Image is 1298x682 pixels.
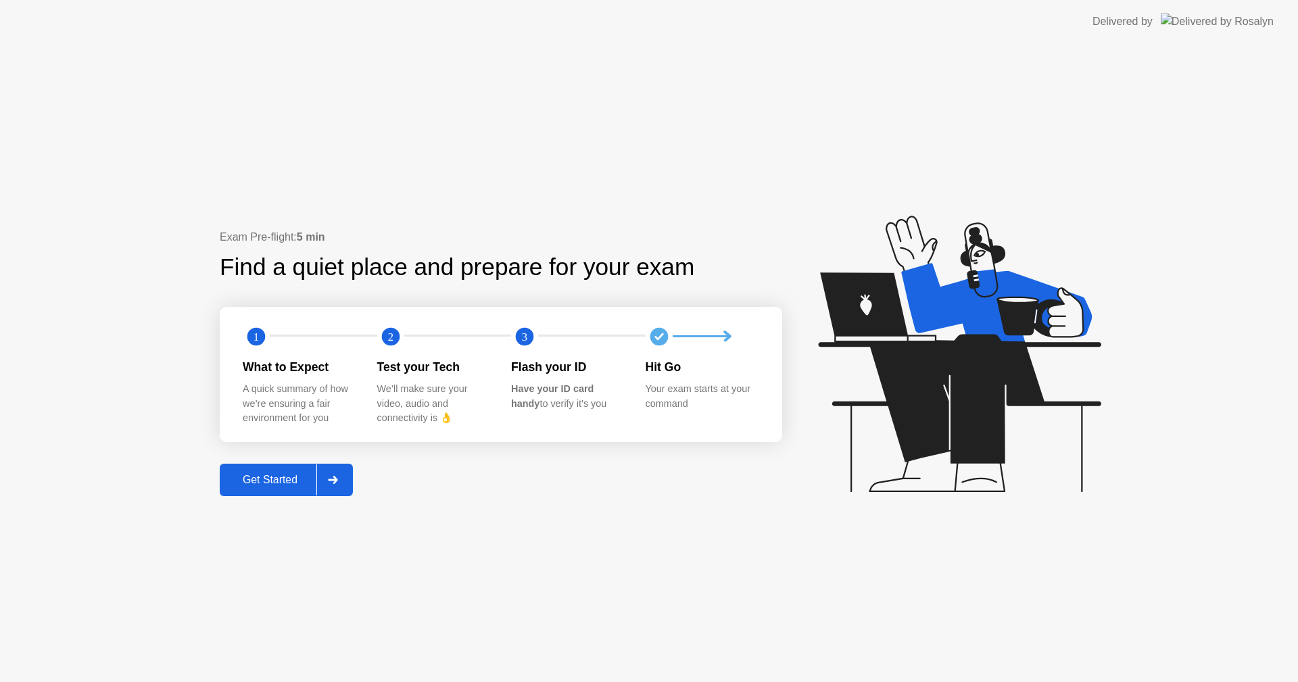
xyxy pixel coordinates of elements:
div: We’ll make sure your video, audio and connectivity is 👌 [377,382,490,426]
div: Find a quiet place and prepare for your exam [220,249,696,285]
div: Exam Pre-flight: [220,229,782,245]
text: 3 [522,330,527,343]
img: Delivered by Rosalyn [1161,14,1274,29]
button: Get Started [220,464,353,496]
div: Hit Go [646,358,759,376]
div: Your exam starts at your command [646,382,759,411]
div: Test your Tech [377,358,490,376]
div: Delivered by [1092,14,1153,30]
div: A quick summary of how we’re ensuring a fair environment for you [243,382,356,426]
text: 1 [254,330,259,343]
div: Flash your ID [511,358,624,376]
b: Have your ID card handy [511,383,594,409]
b: 5 min [297,231,325,243]
div: Get Started [224,474,316,486]
div: What to Expect [243,358,356,376]
div: to verify it’s you [511,382,624,411]
text: 2 [387,330,393,343]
